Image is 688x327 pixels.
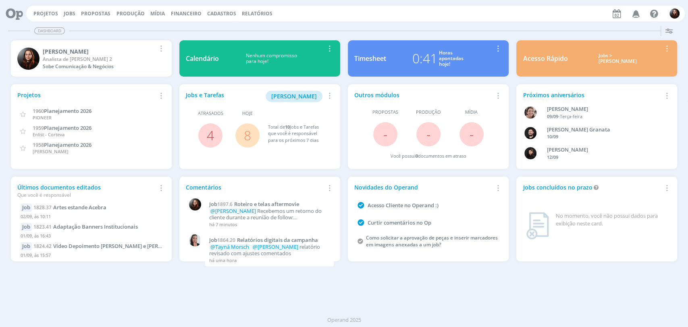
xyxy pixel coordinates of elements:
button: Jobs [61,10,78,17]
span: [PERSON_NAME] [33,148,69,154]
div: Próximos aniversários [523,91,661,99]
button: Cadastros [205,10,239,17]
img: dashboard_not_found.png [526,212,549,240]
button: Projetos [31,10,60,17]
div: Total de Jobs e Tarefas que você é responsável para os próximos 7 dias [268,124,326,144]
img: B [524,127,536,139]
a: Timesheet0:41Horasapontadashoje! [348,40,509,77]
a: Jobs [64,10,75,17]
span: Terça-feira [560,113,582,119]
div: Projetos [17,91,156,99]
div: Luana da Silva de Andrade [547,146,660,154]
span: Hoje [242,110,253,117]
a: Mídia [150,10,165,17]
button: Produção [114,10,147,17]
span: Relatórios digitais da campanha [237,236,318,244]
p: relatório revisado com ajustes comentados [209,244,330,256]
div: Jobs concluídos no prazo [523,183,661,192]
div: Que você é responsável [17,192,156,199]
span: Propostas [372,109,398,116]
span: Planejamento 2026 [44,124,91,131]
span: @[PERSON_NAME] [253,243,298,250]
span: Planejamento 2026 [44,107,91,115]
span: Propostas [81,10,110,17]
span: 0 [416,153,418,159]
span: 12/09 [547,154,558,160]
div: Aline Beatriz Jackisch [547,105,660,113]
span: 1864.20 [217,237,235,244]
span: @Tayná Morsch [210,243,249,250]
span: - [426,125,430,143]
span: 10 [285,124,289,130]
span: Mídia [465,109,478,116]
div: Analista de Atendimento Jr 2 [43,56,156,63]
span: 1959 [33,124,44,131]
span: 1823.41 [33,223,52,230]
a: Projetos [33,10,58,17]
a: E[PERSON_NAME]Analista de [PERSON_NAME] 2Sobe Comunicação & Negócios [11,40,172,77]
span: há 7 minutos [209,221,237,227]
span: 1958 [33,141,44,148]
a: Curtir comentários no Op [368,219,431,226]
a: Acesso Cliente no Operand :) [368,202,439,209]
span: 1828.37 [33,204,52,211]
button: Financeiro [168,10,204,17]
a: 1959Planejamento 2026 [33,124,91,131]
span: - [470,125,474,143]
span: Cadastros [207,10,236,17]
div: Outros módulos [354,91,493,99]
img: L [524,147,536,159]
span: Dashboard [34,27,65,34]
a: 1824.42Vídeo Depoimento [PERSON_NAME] e [PERSON_NAME] [33,242,188,250]
img: E [17,48,39,70]
div: Acesso Rápido [523,54,567,63]
span: - [383,125,387,143]
span: Planejamento 2026 [44,141,91,148]
a: Relatórios [242,10,272,17]
div: 01/09, às 16:43 [21,231,162,243]
span: Enlist - Corteva [33,131,64,137]
div: Eduarda Pereira [43,47,156,56]
div: Últimos documentos editados [17,183,156,199]
img: C [189,234,201,246]
img: E [189,198,201,210]
a: [PERSON_NAME] [266,92,322,100]
div: Nenhum compromisso para hoje! [219,53,324,65]
div: Horas apontadas hoje! [439,50,464,67]
div: 0:41 [412,49,437,68]
div: Timesheet [354,54,386,63]
a: 1823.41Adaptação Banners Institucionais [33,223,138,230]
div: Job [21,242,32,250]
span: Atrasados [198,110,223,117]
a: 1828.37Artes estande Acebra [33,204,106,211]
a: Financeiro [171,10,202,17]
button: E [669,6,680,21]
span: Vídeo Depoimento Willian Zucolli e Ricardo Souza [53,242,188,250]
button: Propostas [79,10,113,17]
a: Como solicitar a aprovação de peças e inserir marcadores em imagens anexadas a um job? [366,234,498,248]
span: 1824.42 [33,243,52,250]
span: 1960 [33,107,44,115]
img: A [524,106,536,119]
span: Roteiro e telas aftermovie [234,200,299,208]
span: [PERSON_NAME] [271,92,317,100]
span: @[PERSON_NAME] [210,207,256,215]
div: Job [21,204,32,212]
button: Mídia [148,10,167,17]
a: 4 [207,127,214,144]
div: Calendário [186,54,219,63]
div: Job [21,223,32,231]
div: Jobs > [PERSON_NAME] [574,53,661,65]
span: há uma hora [209,257,237,263]
a: 8 [244,127,251,144]
a: Job1864.20Relatórios digitais da campanha [209,237,330,244]
a: 1958Planejamento 2026 [33,141,91,148]
div: 02/09, às 10:11 [21,212,162,223]
div: 01/09, às 15:57 [21,250,162,262]
div: Bruno Corralo Granata [547,126,660,134]
div: - [547,113,660,120]
span: Produção [416,109,441,116]
span: 10/09 [547,133,558,140]
span: PIONEER [33,115,52,121]
div: Novidades do Operand [354,183,493,192]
